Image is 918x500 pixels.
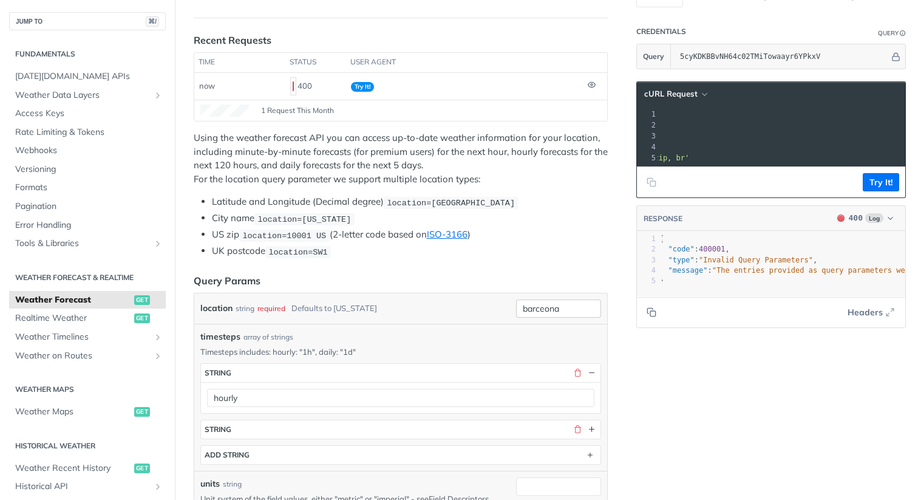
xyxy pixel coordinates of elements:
[200,300,233,317] label: location
[831,212,899,224] button: 400400Log
[146,16,159,27] span: ⌘/
[889,50,902,63] button: Hide
[9,49,166,60] h2: Fundamentals
[194,53,285,72] th: time
[637,109,658,120] div: 1
[15,331,150,343] span: Weather Timelines
[637,265,656,276] div: 4
[848,306,883,319] span: Headers
[643,303,660,321] button: Copy to clipboard
[9,347,166,365] a: Weather on RoutesShow subpages for Weather on Routes
[194,273,260,288] div: Query Params
[134,464,150,473] span: get
[199,81,215,91] span: now
[212,211,608,225] li: City name
[637,44,671,69] button: Query
[15,312,131,324] span: Realtime Weather
[637,120,658,131] div: 2
[636,27,686,36] div: Credentials
[837,214,845,222] span: 400
[346,53,583,72] th: user agent
[659,245,730,253] span: : ,
[637,244,656,255] div: 2
[9,384,166,395] h2: Weather Maps
[9,104,166,123] a: Access Keys
[9,12,166,30] button: JUMP TO⌘/
[285,53,346,72] th: status
[878,29,906,38] div: QueryInformation
[15,182,163,194] span: Formats
[9,67,166,86] a: [DATE][DOMAIN_NAME] APIs
[427,228,467,240] a: ISO-3166
[659,256,817,264] span: : ,
[351,82,374,92] span: Try It!
[9,440,166,451] h2: Historical Weather
[643,213,683,225] button: RESPONSE
[865,213,883,223] span: Log
[194,131,608,186] p: Using the weather forecast API you can access up-to-date weather information for your location, i...
[9,86,166,104] a: Weather Data LayersShow subpages for Weather Data Layers
[9,478,166,496] a: Historical APIShow subpages for Historical API
[15,163,163,176] span: Versioning
[134,313,150,323] span: get
[15,481,150,493] span: Historical API
[9,216,166,235] a: Error Handling
[643,173,660,191] button: Copy to clipboard
[9,123,166,142] a: Rate Limiting & Tokens
[863,173,899,191] button: Try It!
[15,89,150,101] span: Weather Data Layers
[205,450,250,459] div: ADD string
[257,214,351,224] span: location=[US_STATE]
[9,235,166,253] a: Tools & LibrariesShow subpages for Tools & Libraries
[668,256,694,264] span: "type"
[9,459,166,478] a: Weather Recent Historyget
[572,424,583,435] button: Delete
[201,364,600,382] button: string
[153,482,163,491] button: Show subpages for Historical API
[15,126,163,139] span: Rate Limiting & Tokens
[637,255,656,265] div: 3
[699,256,813,264] span: "Invalid Query Parameters"
[9,328,166,346] a: Weather TimelinesShow subpages for Weather Timelines
[668,245,694,253] span: "code"
[9,291,166,309] a: Weather Forecastget
[200,478,220,490] label: units
[586,424,597,435] button: Show
[15,294,131,306] span: Weather Forecast
[153,239,163,248] button: Show subpages for Tools & Libraries
[200,104,249,117] canvas: Line Graph
[291,300,377,317] div: Defaults to [US_STATE]
[15,462,131,474] span: Weather Recent History
[637,234,656,244] div: 1
[637,142,658,152] div: 4
[15,406,131,418] span: Weather Maps
[290,76,341,97] div: 400
[9,403,166,421] a: Weather Mapsget
[674,44,889,69] input: apikey
[212,195,608,209] li: Latitude and Longitude (Decimal degree)
[637,131,658,142] div: 3
[268,247,327,256] span: location=SW1
[15,145,163,157] span: Webhooks
[205,368,231,377] div: string
[15,70,163,83] span: [DATE][DOMAIN_NAME] APIs
[242,231,326,240] span: location=10001 US
[200,346,601,357] p: Timesteps includes: hourly: "1h", daily: "1d"
[9,309,166,327] a: Realtime Weatherget
[849,213,863,222] span: 400
[236,300,254,317] div: string
[644,89,698,99] span: cURL Request
[668,266,707,275] span: "message"
[15,350,150,362] span: Weather on Routes
[15,219,163,231] span: Error Handling
[223,479,242,490] div: string
[134,295,150,305] span: get
[637,152,658,163] div: 5
[212,228,608,242] li: US zip (2-letter code based on )
[878,29,899,38] div: Query
[200,330,240,343] span: timesteps
[637,276,656,286] div: 5
[9,179,166,197] a: Formats
[9,197,166,216] a: Pagination
[9,272,166,283] h2: Weather Forecast & realtime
